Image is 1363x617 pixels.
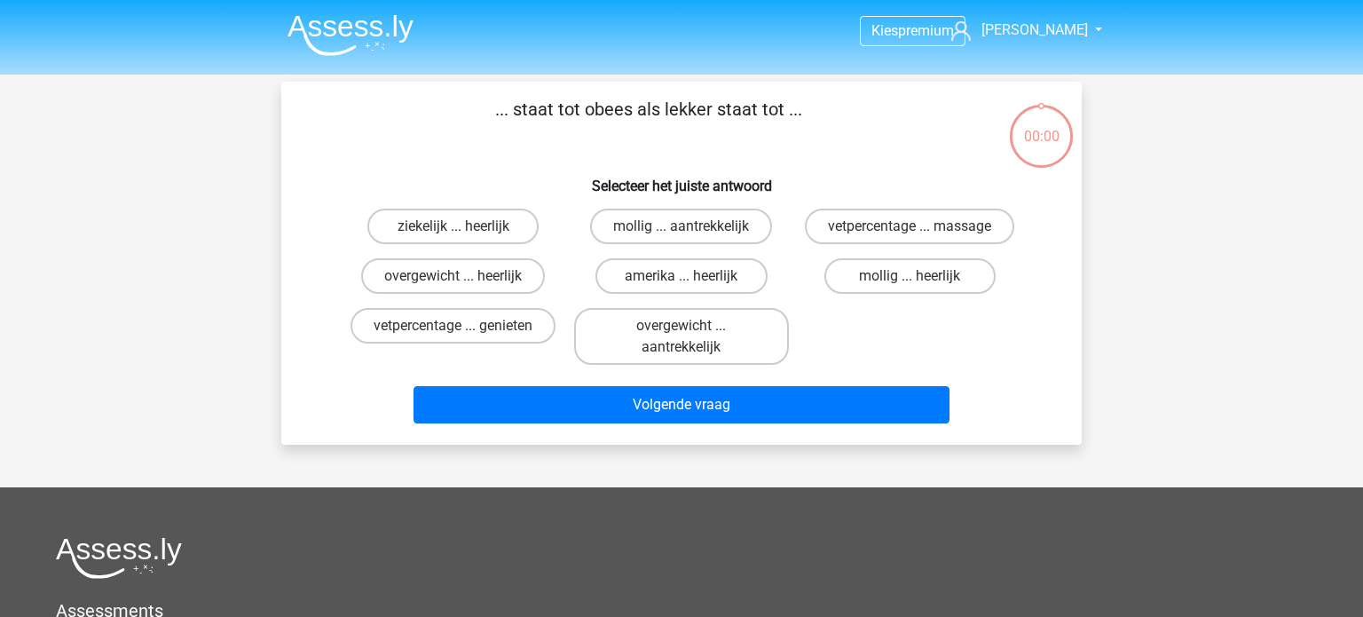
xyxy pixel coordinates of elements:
[590,209,772,244] label: mollig ... aantrekkelijk
[56,537,182,579] img: Assessly logo
[574,308,788,365] label: overgewicht ... aantrekkelijk
[414,386,950,423] button: Volgende vraag
[981,21,1088,38] span: [PERSON_NAME]
[898,22,954,39] span: premium
[824,258,996,294] label: mollig ... heerlijk
[288,14,414,56] img: Assessly
[310,163,1053,194] h6: Selecteer het juiste antwoord
[805,209,1014,244] label: vetpercentage ... massage
[871,22,898,39] span: Kies
[361,258,545,294] label: overgewicht ... heerlijk
[367,209,539,244] label: ziekelijk ... heerlijk
[861,19,965,43] a: Kiespremium
[595,258,767,294] label: amerika ... heerlijk
[1008,103,1075,147] div: 00:00
[351,308,555,344] label: vetpercentage ... genieten
[944,20,1090,41] a: [PERSON_NAME]
[310,96,987,149] p: ... staat tot obees als lekker staat tot ...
